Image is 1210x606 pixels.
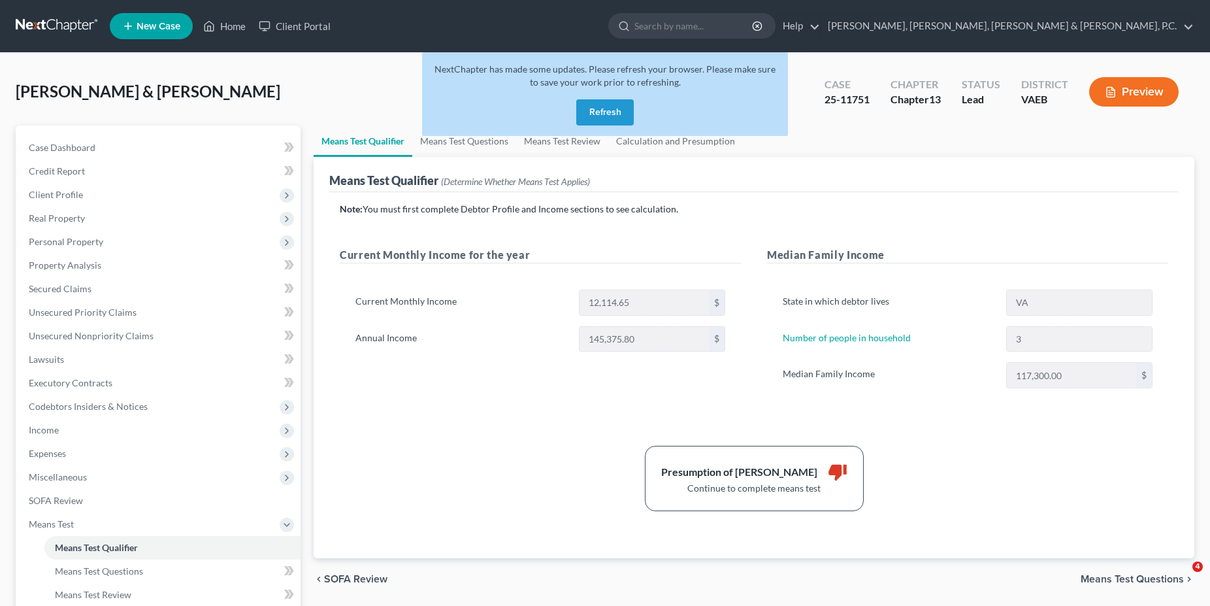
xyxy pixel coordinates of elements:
[929,93,941,105] span: 13
[329,173,590,188] div: Means Test Qualifier
[661,482,847,495] div: Continue to complete means test
[340,203,1168,216] p: You must first complete Debtor Profile and Income sections to see calculation.
[29,189,83,200] span: Client Profile
[776,290,1000,316] label: State in which debtor lives
[29,165,85,177] span: Credit Report
[18,277,301,301] a: Secured Claims
[1166,562,1197,593] iframe: Intercom live chat
[783,332,911,343] a: Number of people in household
[29,260,101,271] span: Property Analysis
[29,307,137,318] span: Unsecured Priority Claims
[29,448,66,459] span: Expenses
[252,14,337,38] a: Client Portal
[349,326,572,352] label: Annual Income
[18,254,301,277] a: Property Analysis
[1021,92,1068,107] div: VAEB
[825,92,870,107] div: 25-11751
[16,82,280,101] span: [PERSON_NAME] & [PERSON_NAME]
[1007,327,1152,352] input: --
[18,489,301,513] a: SOFA Review
[634,14,754,38] input: Search by name...
[434,63,776,88] span: NextChapter has made some updates. Please refresh your browser. Please make sure to save your wor...
[661,465,817,480] div: Presumption of [PERSON_NAME]
[1136,363,1152,388] div: $
[29,471,87,482] span: Miscellaneous
[340,203,363,214] strong: Note:
[1007,290,1152,315] input: State
[314,574,387,584] button: chevron_left SOFA Review
[1081,574,1184,584] span: Means Test Questions
[137,22,180,31] span: New Case
[55,542,138,553] span: Means Test Qualifier
[576,99,634,126] button: Refresh
[776,14,820,38] a: Help
[18,348,301,371] a: Lawsuits
[29,236,103,247] span: Personal Property
[828,462,847,482] i: thumb_down
[1021,77,1068,92] div: District
[55,589,131,600] span: Means Test Review
[29,354,64,365] span: Lawsuits
[776,362,1000,388] label: Median Family Income
[18,160,301,183] a: Credit Report
[340,247,741,263] h5: Current Monthly Income for the year
[412,126,516,157] a: Means Test Questions
[29,401,148,412] span: Codebtors Insiders & Notices
[767,247,1168,263] h5: Median Family Income
[891,77,941,92] div: Chapter
[18,301,301,324] a: Unsecured Priority Claims
[580,327,709,352] input: 0.00
[349,290,572,316] label: Current Monthly Income
[29,330,154,341] span: Unsecured Nonpriority Claims
[29,424,59,435] span: Income
[18,324,301,348] a: Unsecured Nonpriority Claims
[29,283,91,294] span: Secured Claims
[891,92,941,107] div: Chapter
[580,290,709,315] input: 0.00
[441,176,590,187] span: (Determine Whether Means Test Applies)
[55,565,143,577] span: Means Test Questions
[29,495,83,506] span: SOFA Review
[709,327,725,352] div: $
[825,77,870,92] div: Case
[821,14,1194,38] a: [PERSON_NAME], [PERSON_NAME], [PERSON_NAME] & [PERSON_NAME], P.C.
[314,126,412,157] a: Means Test Qualifier
[197,14,252,38] a: Home
[324,574,387,584] span: SOFA Review
[29,142,95,153] span: Case Dashboard
[44,536,301,560] a: Means Test Qualifier
[1081,574,1194,584] button: Means Test Questions chevron_right
[962,92,1000,107] div: Lead
[29,518,74,530] span: Means Test
[44,560,301,583] a: Means Test Questions
[1192,562,1203,572] span: 4
[18,371,301,395] a: Executory Contracts
[29,212,85,224] span: Real Property
[18,136,301,160] a: Case Dashboard
[314,574,324,584] i: chevron_left
[709,290,725,315] div: $
[1007,363,1136,388] input: 0.00
[962,77,1000,92] div: Status
[1089,77,1179,107] button: Preview
[29,377,112,388] span: Executory Contracts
